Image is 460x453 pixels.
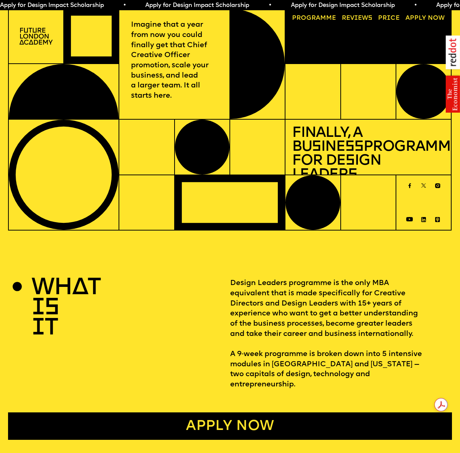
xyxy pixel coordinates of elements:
[8,412,452,440] a: Apply now
[312,140,321,154] span: s
[31,278,68,339] h2: WHAT IS IT
[345,140,363,154] span: ss
[268,3,272,8] span: •
[292,126,445,182] h1: Finally, a Bu ine Programme for De ign Leader
[316,15,320,21] span: a
[131,20,218,101] p: Imagine that a year from now you could finally get that Chief Creative Officer promotion, scale y...
[289,12,339,25] a: Programme
[405,15,410,21] span: A
[348,168,357,182] span: s
[414,3,417,8] span: •
[345,154,355,168] span: s
[339,12,375,25] a: Reviews
[230,278,452,390] p: Design Leaders programme is the only MBA equivalent that is made specifically for Creative Direct...
[123,3,126,8] span: •
[402,12,448,25] a: Apply now
[375,12,403,25] a: Price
